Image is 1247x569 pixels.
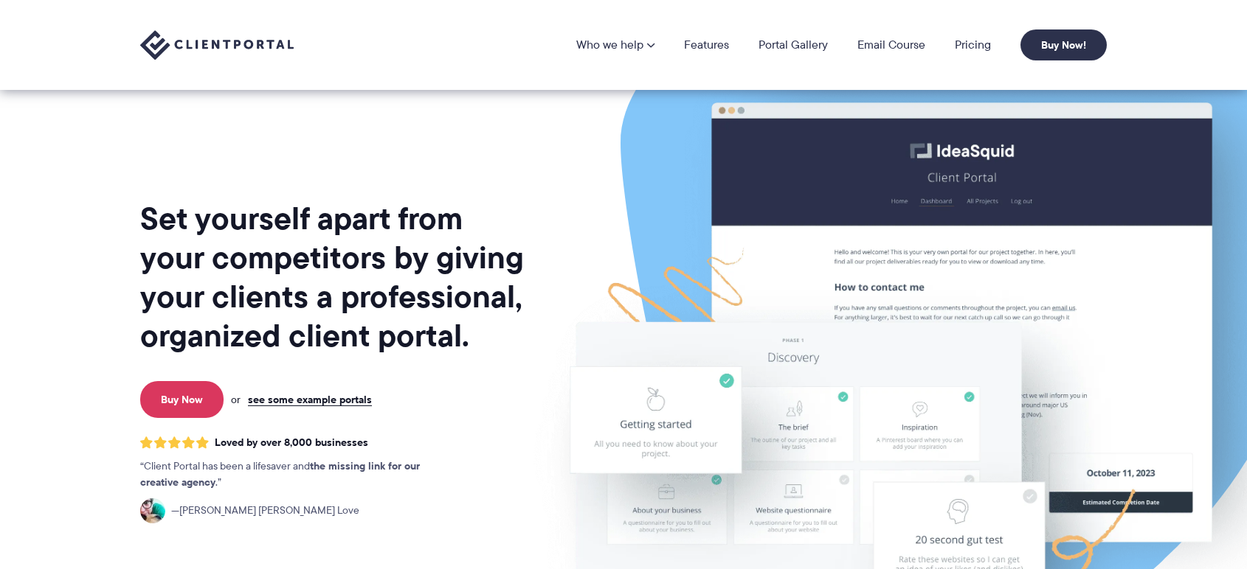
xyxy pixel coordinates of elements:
[248,393,372,406] a: see some example portals
[140,458,450,491] p: Client Portal has been a lifesaver and .
[759,39,828,51] a: Portal Gallery
[576,39,654,51] a: Who we help
[215,436,368,449] span: Loved by over 8,000 businesses
[231,393,241,406] span: or
[171,503,359,519] span: [PERSON_NAME] [PERSON_NAME] Love
[140,199,527,355] h1: Set yourself apart from your competitors by giving your clients a professional, organized client ...
[857,39,925,51] a: Email Course
[955,39,991,51] a: Pricing
[1020,29,1107,60] a: Buy Now!
[140,458,420,490] strong: the missing link for our creative agency
[140,381,224,418] a: Buy Now
[684,39,729,51] a: Features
